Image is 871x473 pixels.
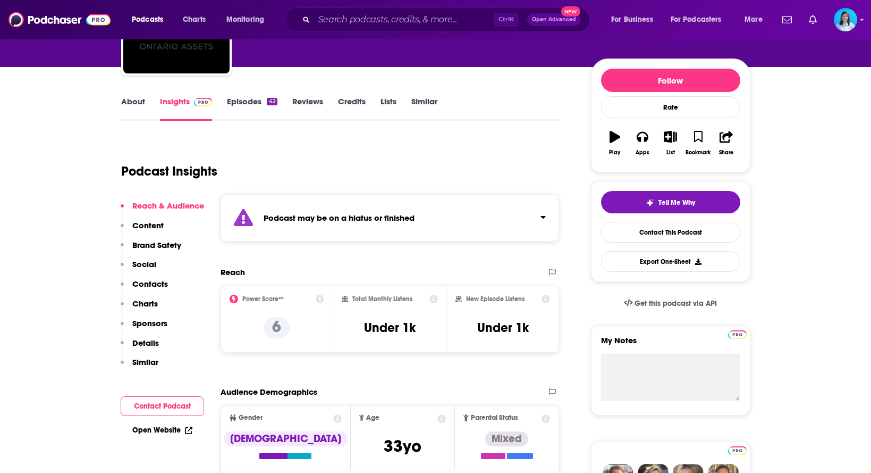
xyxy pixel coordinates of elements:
span: Age [366,414,379,421]
span: Logged in as ClarisseG [834,8,857,31]
div: Play [609,150,620,156]
span: For Business [611,12,653,27]
div: Mixed [485,431,528,446]
p: Brand Safety [132,240,181,250]
span: Podcasts [132,12,163,27]
button: Apps [629,124,656,162]
span: Get this podcast via API [635,299,717,308]
button: open menu [219,11,278,28]
h2: New Episode Listens [466,295,525,303]
p: Reach & Audience [132,201,204,211]
section: Click to expand status details [221,194,560,242]
span: Open Advanced [532,17,576,22]
span: Charts [183,12,206,27]
label: My Notes [601,335,740,354]
a: Pro website [728,445,747,455]
button: tell me why sparkleTell Me Why [601,191,740,213]
button: Brand Safety [121,240,181,260]
div: Search podcasts, credits, & more... [295,7,600,32]
button: Contact Podcast [121,396,204,416]
div: 42 [267,98,277,105]
button: Open AdvancedNew [527,13,581,26]
button: open menu [124,11,177,28]
span: Ctrl K [494,13,519,27]
div: Apps [636,150,649,156]
button: Reach & Audience [121,201,204,220]
p: Similar [132,357,158,367]
img: Podchaser - Follow, Share and Rate Podcasts [9,10,111,30]
span: For Podcasters [671,12,722,27]
a: Reviews [292,96,323,121]
div: [DEMOGRAPHIC_DATA] [224,431,348,446]
h2: Audience Demographics [221,387,317,397]
img: Podchaser Pro [728,446,747,455]
a: Lists [380,96,396,121]
img: Podchaser Pro [728,330,747,339]
h2: Reach [221,267,245,277]
span: Tell Me Why [658,198,695,207]
p: Charts [132,298,158,309]
h3: Under 1k [364,320,416,336]
button: Charts [121,298,158,318]
input: Search podcasts, credits, & more... [314,11,494,28]
p: Details [132,338,159,348]
a: Similar [411,96,437,121]
a: Charts [176,11,212,28]
button: Play [601,124,629,162]
h3: Under 1k [477,320,529,336]
button: Export One-Sheet [601,251,740,272]
img: Podchaser Pro [194,98,213,106]
a: Show notifications dropdown [778,11,796,29]
button: Social [121,259,156,279]
a: InsightsPodchaser Pro [160,96,213,121]
div: List [666,150,675,156]
span: Parental Status [471,414,518,421]
button: Bookmark [684,124,712,162]
strong: Podcast may be on a hiatus or finished [264,213,415,223]
img: User Profile [834,8,857,31]
div: Bookmark [686,150,711,156]
p: 6 [264,317,290,338]
span: 33 yo [384,436,421,457]
button: Similar [121,357,158,377]
button: Content [121,220,164,240]
span: New [561,6,580,16]
span: Gender [239,414,263,421]
button: open menu [664,11,737,28]
span: Monitoring [226,12,264,27]
a: Pro website [728,329,747,339]
span: More [745,12,763,27]
button: Follow [601,69,740,92]
p: Content [132,220,164,230]
p: Contacts [132,279,168,289]
button: Details [121,338,159,358]
img: tell me why sparkle [646,198,654,207]
h2: Total Monthly Listens [352,295,412,303]
h1: Podcast Insights [121,163,217,179]
a: About [121,96,145,121]
button: Sponsors [121,318,167,338]
div: Rate [601,96,740,118]
a: Get this podcast via API [615,291,726,317]
button: Show profile menu [834,8,857,31]
a: Episodes42 [227,96,277,121]
div: Share [719,150,733,156]
p: Social [132,259,156,269]
a: Contact This Podcast [601,222,740,243]
button: List [656,124,684,162]
button: open menu [737,11,776,28]
button: Contacts [121,279,168,298]
h2: Power Score™ [242,295,284,303]
a: Open Website [132,426,192,435]
a: Credits [338,96,366,121]
button: Share [712,124,740,162]
p: Sponsors [132,318,167,328]
button: open menu [604,11,666,28]
a: Show notifications dropdown [805,11,821,29]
